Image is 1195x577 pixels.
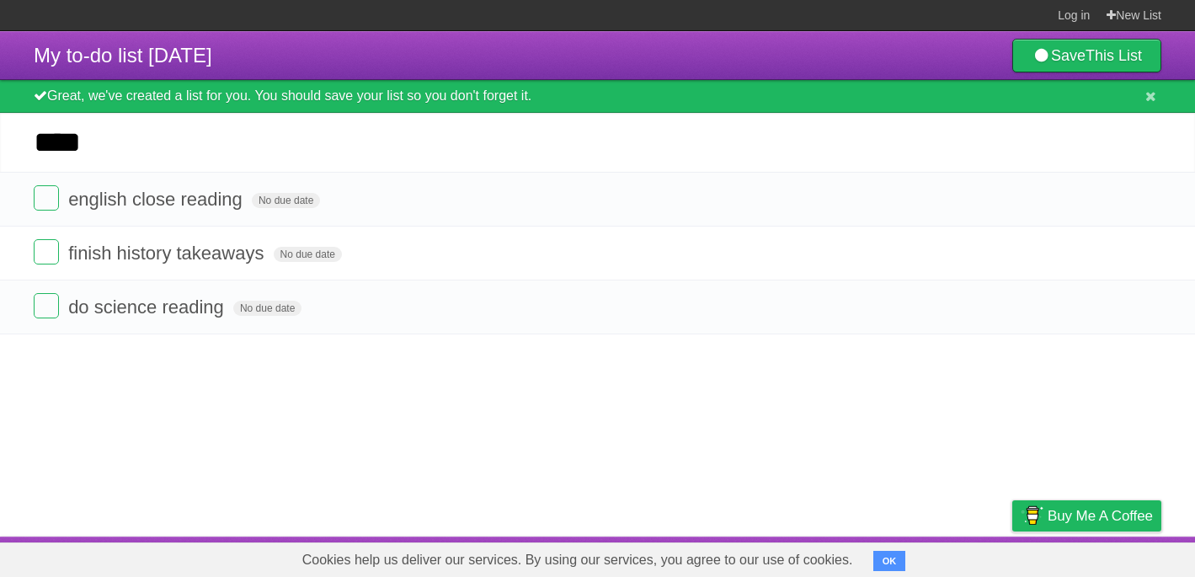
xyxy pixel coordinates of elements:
[1021,501,1043,530] img: Buy me a coffee
[1048,501,1153,531] span: Buy me a coffee
[34,185,59,211] label: Done
[873,551,906,571] button: OK
[34,44,212,67] span: My to-do list [DATE]
[1086,47,1142,64] b: This List
[788,541,824,573] a: About
[990,541,1034,573] a: Privacy
[68,243,268,264] span: finish history takeaways
[68,189,247,210] span: english close reading
[34,239,59,264] label: Done
[844,541,912,573] a: Developers
[34,293,59,318] label: Done
[933,541,970,573] a: Terms
[1012,39,1161,72] a: SaveThis List
[274,247,342,262] span: No due date
[285,543,870,577] span: Cookies help us deliver our services. By using our services, you agree to our use of cookies.
[233,301,301,316] span: No due date
[252,193,320,208] span: No due date
[1012,500,1161,532] a: Buy me a coffee
[68,297,228,318] span: do science reading
[1055,541,1161,573] a: Suggest a feature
